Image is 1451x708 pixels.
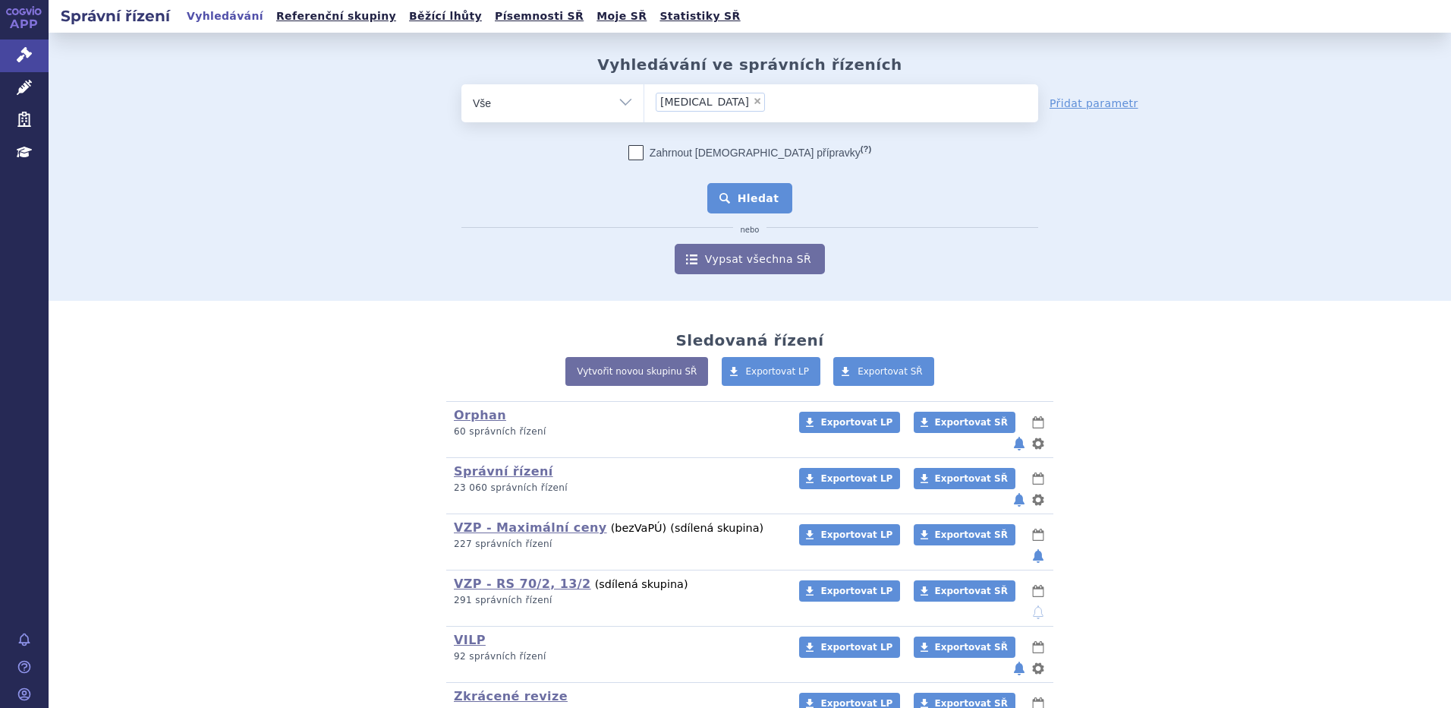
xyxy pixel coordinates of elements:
[799,637,900,658] a: Exportovat LP
[722,357,821,386] a: Exportovat LP
[1031,435,1046,453] button: nastavení
[675,244,825,274] a: Vypsat všechna SŘ
[1031,659,1046,678] button: nastavení
[914,580,1015,602] a: Exportovat SŘ
[861,144,871,154] abbr: (?)
[592,6,651,27] a: Moje SŘ
[770,92,842,111] input: [MEDICAL_DATA]
[565,357,708,386] a: Vytvořit novou skupinu SŘ
[914,412,1015,433] a: Exportovat SŘ
[1031,603,1046,621] button: notifikace
[182,6,268,27] a: Vyhledávání
[660,96,749,107] span: [MEDICAL_DATA]
[1031,526,1046,544] button: lhůty
[454,464,553,479] a: Správní řízení
[820,473,892,484] span: Exportovat LP
[454,538,779,551] p: 227 správních řízení
[597,55,902,74] h2: Vyhledávání ve správních řízeních
[820,642,892,653] span: Exportovat LP
[820,529,892,540] span: Exportovat LP
[707,183,793,213] button: Hledat
[628,145,871,160] label: Zahrnout [DEMOGRAPHIC_DATA] přípravky
[675,331,823,349] h2: Sledovaná řízení
[1050,96,1138,111] a: Přidat parametr
[272,6,401,27] a: Referenční skupiny
[820,586,892,596] span: Exportovat LP
[753,96,762,106] span: ×
[454,689,568,703] a: Zkrácené revize
[799,468,900,489] a: Exportovat LP
[1012,659,1027,678] button: notifikace
[670,522,763,534] span: (sdílená skupina)
[914,468,1015,489] a: Exportovat SŘ
[454,650,779,663] p: 92 správních řízení
[595,578,688,590] span: (sdílená skupina)
[1031,582,1046,600] button: lhůty
[799,580,900,602] a: Exportovat LP
[858,366,923,377] span: Exportovat SŘ
[454,520,607,535] a: VZP - Maximální ceny
[49,5,182,27] h2: Správní řízení
[746,366,810,377] span: Exportovat LP
[404,6,486,27] a: Běžící lhůty
[1012,491,1027,509] button: notifikace
[820,417,892,428] span: Exportovat LP
[454,633,486,647] a: VILP
[1031,469,1046,488] button: lhůty
[914,637,1015,658] a: Exportovat SŘ
[799,412,900,433] a: Exportovat LP
[1031,638,1046,656] button: lhůty
[935,586,1008,596] span: Exportovat SŘ
[833,357,934,386] a: Exportovat SŘ
[1031,491,1046,509] button: nastavení
[454,594,779,607] p: 291 správních řízení
[611,522,667,534] span: (bez )
[454,425,779,438] p: 60 správních řízení
[655,6,744,27] a: Statistiky SŘ
[454,482,779,495] p: 23 060 správních řízení
[935,473,1008,484] span: Exportovat SŘ
[733,226,767,235] i: nebo
[935,642,1008,653] span: Exportovat SŘ
[454,408,506,422] a: Orphan
[935,529,1008,540] span: Exportovat SŘ
[1012,435,1027,453] button: notifikace
[799,524,900,545] a: Exportovat LP
[1031,413,1046,431] button: lhůty
[914,524,1015,545] a: Exportovat SŘ
[490,6,588,27] a: Písemnosti SŘ
[634,522,663,534] span: VaPÚ
[1031,547,1046,565] button: notifikace
[935,417,1008,428] span: Exportovat SŘ
[454,577,591,591] a: VZP - RS 70/2, 13/2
